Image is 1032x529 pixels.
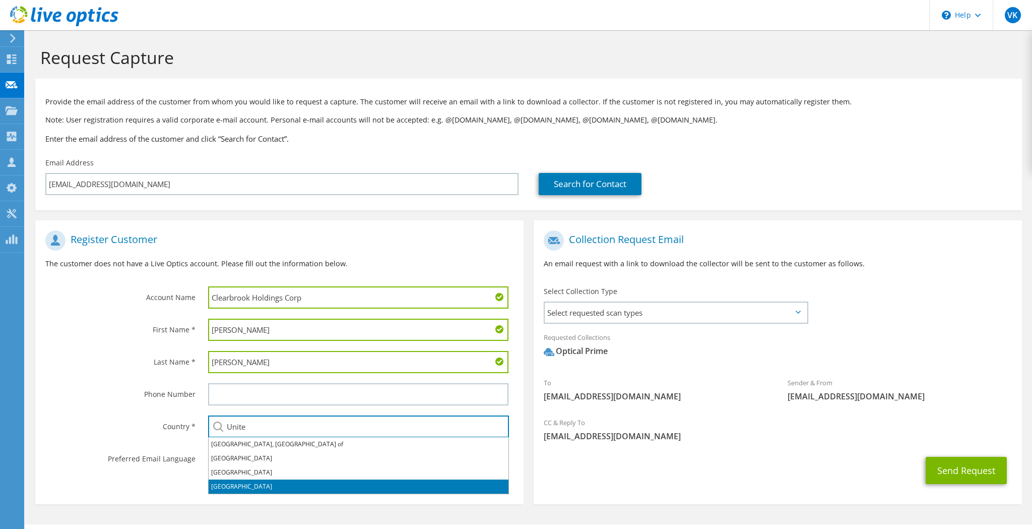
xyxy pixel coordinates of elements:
div: Sender & From [778,372,1021,407]
p: Note: User registration requires a valid corporate e-mail account. Personal e-mail accounts will ... [45,114,1012,126]
label: Email Address [45,158,94,168]
a: Search for Contact [539,173,641,195]
div: Requested Collections [534,327,1022,367]
li: [GEOGRAPHIC_DATA] [209,465,508,480]
span: [EMAIL_ADDRESS][DOMAIN_NAME] [544,431,1012,442]
label: Country * [45,416,196,432]
div: CC & Reply To [534,412,1022,447]
div: To [534,372,778,407]
label: Preferred Email Language [45,448,196,464]
label: Account Name [45,286,196,303]
div: Optical Prime [544,345,608,357]
label: First Name * [45,319,196,335]
span: Select requested scan types [545,303,807,323]
svg: \n [942,11,951,20]
li: [GEOGRAPHIC_DATA], [GEOGRAPHIC_DATA] of [209,437,508,451]
h1: Collection Request Email [544,230,1007,251]
span: [EMAIL_ADDRESS][DOMAIN_NAME] [544,391,767,402]
p: An email request with a link to download the collector will be sent to the customer as follows. [544,258,1012,269]
h1: Register Customer [45,230,508,251]
p: Provide the email address of the customer from whom you would like to request a capture. The cust... [45,96,1012,107]
p: The customer does not have a Live Optics account. Please fill out the information below. [45,258,513,269]
button: Send Request [926,457,1007,484]
span: [EMAIL_ADDRESS][DOMAIN_NAME] [788,391,1011,402]
span: VK [1005,7,1021,23]
li: [GEOGRAPHIC_DATA] [209,480,508,494]
h3: Enter the email address of the customer and click “Search for Contact”. [45,133,1012,144]
li: [GEOGRAPHIC_DATA] [209,451,508,465]
label: Select Collection Type [544,286,617,297]
label: Last Name * [45,351,196,367]
h1: Request Capture [40,47,1012,68]
label: Phone Number [45,383,196,399]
